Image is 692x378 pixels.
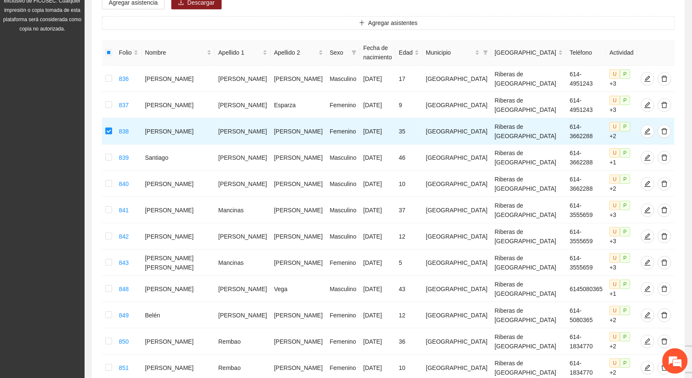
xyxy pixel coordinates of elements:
button: edit [641,309,654,322]
td: [PERSON_NAME] [271,66,327,92]
a: 839 [119,154,129,161]
td: 614-3555659 [566,197,606,223]
span: U [610,96,620,105]
span: Sexo [330,48,348,57]
td: Riberas de [GEOGRAPHIC_DATA] [492,223,567,250]
button: delete [658,309,671,322]
td: [PERSON_NAME] [PERSON_NAME] [142,250,215,276]
span: delete [658,207,671,214]
td: [DATE] [360,302,395,328]
td: [GEOGRAPHIC_DATA] [423,92,491,118]
button: delete [658,72,671,86]
span: Edad [399,48,413,57]
button: edit [641,282,654,296]
td: [PERSON_NAME] [215,302,271,328]
td: 614-3662288 [566,118,606,145]
span: P [620,96,630,105]
span: P [620,122,630,131]
th: Fecha de nacimiento [360,40,395,66]
div: Minimizar ventana de chat en vivo [139,4,159,25]
td: [PERSON_NAME] [271,223,327,250]
button: delete [658,203,671,217]
td: Masculino [327,197,360,223]
span: U [610,227,620,236]
td: 614-5080365 [566,302,606,328]
td: [PERSON_NAME] [271,171,327,197]
span: edit [641,233,654,240]
th: Nombre [142,40,215,66]
span: P [620,175,630,184]
td: Masculino [327,171,360,197]
span: U [610,306,620,315]
span: edit [641,181,654,187]
span: edit [641,207,654,214]
td: +1 [606,145,637,171]
span: delete [658,128,671,135]
span: Folio [119,48,132,57]
td: Mancinas [215,250,271,276]
td: Femenino [327,92,360,118]
td: Santiago [142,145,215,171]
span: filter [350,46,358,59]
span: Apellido 2 [274,48,317,57]
a: 838 [119,128,129,135]
td: [PERSON_NAME] [142,171,215,197]
td: [GEOGRAPHIC_DATA] [423,145,491,171]
td: [PERSON_NAME] [142,276,215,302]
span: edit [641,338,654,345]
td: 46 [395,145,423,171]
td: [GEOGRAPHIC_DATA] [423,66,491,92]
td: Riberas de [GEOGRAPHIC_DATA] [492,328,567,355]
span: filter [481,46,490,59]
td: +3 [606,197,637,223]
td: Masculino [327,223,360,250]
td: 12 [395,223,423,250]
span: filter [351,50,357,55]
td: 37 [395,197,423,223]
td: Riberas de [GEOGRAPHIC_DATA] [492,302,567,328]
span: P [620,280,630,289]
td: +2 [606,118,637,145]
span: Agregar asistentes [368,18,418,28]
span: P [620,332,630,342]
td: [GEOGRAPHIC_DATA] [423,223,491,250]
span: delete [658,75,671,82]
td: [DATE] [360,145,395,171]
td: [PERSON_NAME] [215,118,271,145]
td: 614-3662288 [566,171,606,197]
a: 850 [119,338,129,345]
td: +1 [606,276,637,302]
td: [PERSON_NAME] [215,145,271,171]
td: Riberas de [GEOGRAPHIC_DATA] [492,145,567,171]
td: +3 [606,66,637,92]
td: [DATE] [360,118,395,145]
button: delete [658,177,671,191]
span: edit [641,286,654,292]
button: edit [641,203,654,217]
span: U [610,253,620,263]
span: U [610,175,620,184]
button: delete [658,151,671,164]
button: delete [658,125,671,138]
span: edit [641,75,654,82]
td: [DATE] [360,92,395,118]
td: Riberas de [GEOGRAPHIC_DATA] [492,92,567,118]
td: Masculino [327,145,360,171]
th: Edad [395,40,423,66]
td: Mancinas [215,197,271,223]
a: 843 [119,259,129,266]
td: 12 [395,302,423,328]
td: +3 [606,223,637,250]
td: +3 [606,92,637,118]
td: Esparza [271,92,327,118]
td: 614-4951243 [566,66,606,92]
th: Apellido 2 [271,40,327,66]
td: Masculino [327,276,360,302]
td: 35 [395,118,423,145]
span: [GEOGRAPHIC_DATA] [495,48,557,57]
button: delete [658,335,671,348]
span: filter [483,50,488,55]
span: Municipio [426,48,473,57]
td: 614-3555659 [566,250,606,276]
td: 9 [395,92,423,118]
